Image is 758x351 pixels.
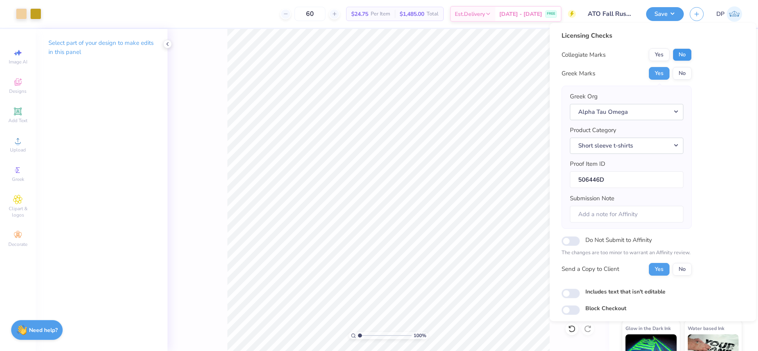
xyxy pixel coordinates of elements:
[649,48,670,61] button: Yes
[10,147,26,153] span: Upload
[570,206,683,223] input: Add a note for Affinity
[455,10,485,18] span: Est. Delivery
[562,265,619,274] div: Send a Copy to Client
[649,263,670,276] button: Yes
[562,50,606,59] div: Collegiate Marks
[570,138,683,154] button: Short sleeve t-shirts
[4,205,32,218] span: Clipart & logos
[8,241,27,247] span: Decorate
[673,48,692,61] button: No
[562,31,692,40] div: Licensing Checks
[570,159,605,169] label: Proof Item ID
[8,117,27,124] span: Add Text
[29,326,58,334] strong: Need help?
[9,88,27,94] span: Designs
[414,332,426,339] span: 100 %
[585,304,626,313] label: Block Checkout
[673,263,692,276] button: No
[12,176,24,182] span: Greek
[294,7,325,21] input: – –
[646,7,684,21] button: Save
[585,288,666,296] label: Includes text that isn't editable
[547,11,555,17] span: FREE
[427,10,439,18] span: Total
[570,104,683,120] button: Alpha Tau Omega
[688,324,724,332] span: Water based Ink
[570,194,614,203] label: Submission Note
[351,10,368,18] span: $24.75
[585,235,652,245] label: Do Not Submit to Affinity
[48,38,155,57] p: Select part of your design to make edits in this panel
[371,10,390,18] span: Per Item
[570,126,616,135] label: Product Category
[562,249,692,257] p: The changes are too minor to warrant an Affinity review.
[649,67,670,80] button: Yes
[562,69,595,78] div: Greek Marks
[570,92,598,101] label: Greek Org
[673,67,692,80] button: No
[716,6,742,22] a: DP
[727,6,742,22] img: Darlene Padilla
[499,10,542,18] span: [DATE] - [DATE]
[400,10,424,18] span: $1,485.00
[582,6,640,22] input: Untitled Design
[716,10,725,19] span: DP
[9,59,27,65] span: Image AI
[625,324,671,332] span: Glow in the Dark Ink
